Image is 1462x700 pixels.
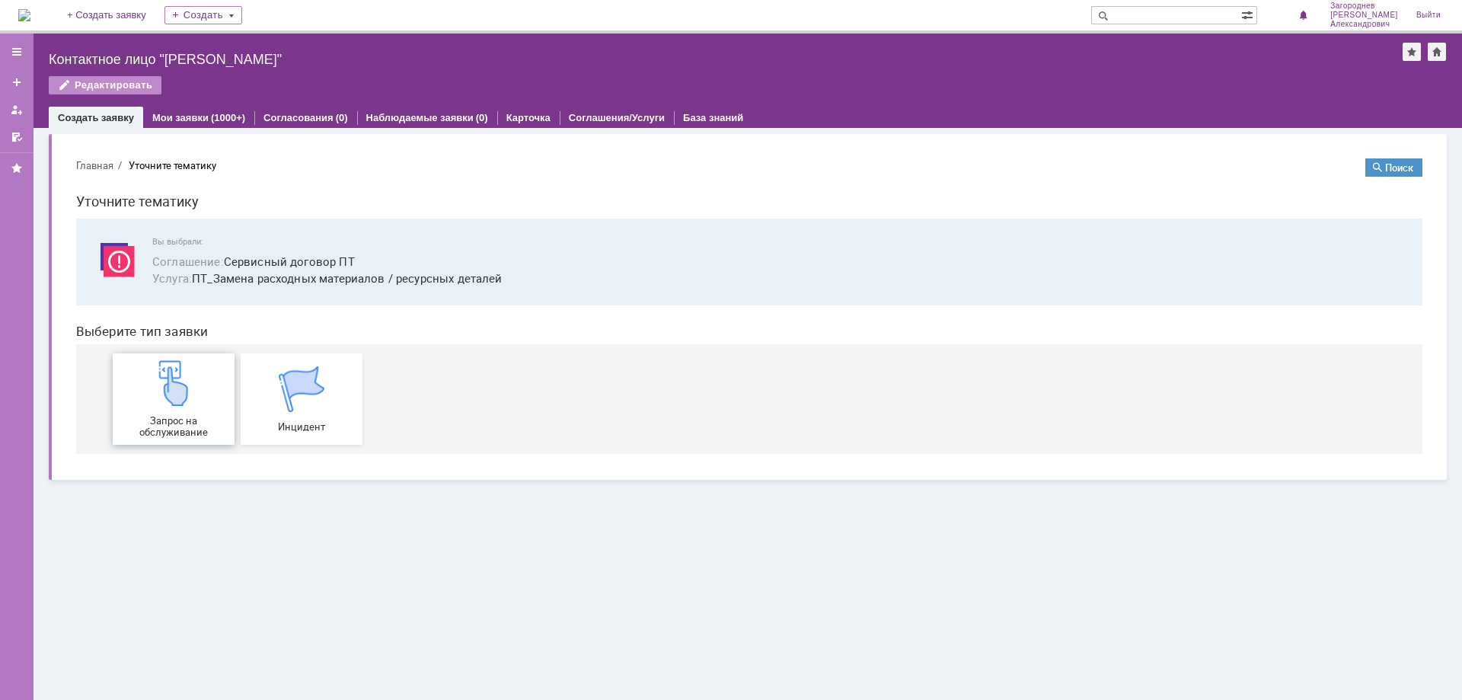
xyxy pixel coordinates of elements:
[152,112,209,123] a: Мои заявки
[1330,2,1398,11] span: Загороднев
[49,207,171,299] a: Запрос на обслуживание
[1428,43,1446,61] div: Сделать домашней страницей
[65,14,152,25] div: Уточните тематику
[30,91,76,136] img: svg%3E
[88,91,1340,101] span: Вы выбрали:
[53,269,166,292] span: Запрос на обслуживание
[366,112,474,123] a: Наблюдаемые заявки
[88,107,291,124] button: Соглашение:Сервисный договор ПТ
[569,112,665,123] a: Соглашения/Услуги
[1403,43,1421,61] div: Добавить в избранное
[181,275,294,286] span: Инцидент
[58,112,134,123] a: Создать заявку
[87,214,132,260] img: get1a5076dc500e4355b1f65a444c68a1cb
[12,177,1358,193] header: Выберите тип заявки
[1330,20,1398,29] span: Александрович
[215,220,260,266] img: get14222c8f49ca4a32b308768b33fb6794
[336,112,348,123] div: (0)
[263,112,334,123] a: Согласования
[88,107,160,123] span: Соглашение :
[49,52,1403,67] div: Контактное лицо "[PERSON_NAME]"
[506,112,551,123] a: Карточка
[5,97,29,122] a: Мои заявки
[1301,12,1358,30] button: Поиск
[5,125,29,149] a: Мои согласования
[88,124,128,139] span: Услуга :
[683,112,743,123] a: База знаний
[18,9,30,21] a: Перейти на домашнюю страницу
[5,70,29,94] a: Создать заявку
[211,112,245,123] div: (1000+)
[1330,11,1398,20] span: [PERSON_NAME]
[1241,7,1256,21] span: Расширенный поиск
[476,112,488,123] div: (0)
[177,207,298,299] a: Инцидент
[164,6,242,24] div: Создать
[12,12,49,26] button: Главная
[18,9,30,21] img: logo
[88,123,1340,141] span: ПТ_Замена расходных материалов / ресурсных деталей
[12,44,1358,66] h1: Уточните тематику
